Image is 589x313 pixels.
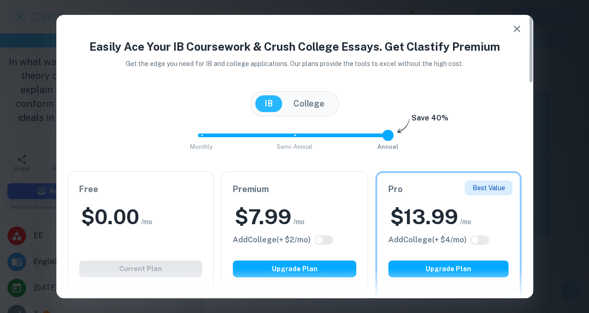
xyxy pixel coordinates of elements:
[412,113,448,128] h6: Save 40%
[79,183,203,196] h6: Free
[460,217,471,227] span: /mo
[397,118,410,134] img: subscription-arrow.svg
[68,38,522,55] h4: Easily Ace Your IB Coursework & Crush College Essays. Get Clastify Premium
[190,143,213,150] span: Monthly
[388,183,509,196] h6: Pro
[472,183,505,193] p: Best Value
[390,203,458,231] h2: $ 13.99
[293,217,305,227] span: /mo
[141,217,152,227] span: /mo
[233,234,311,246] h6: Click to see all the additional College features.
[284,95,334,112] button: College
[81,203,139,231] h2: $ 0.00
[277,143,312,150] span: Semi-Annual
[388,260,509,277] button: Upgrade Plan
[388,234,467,246] h6: Click to see all the additional College features.
[113,59,476,69] p: Get the edge you need for IB and college applications. Our plans provide the tools to excel witho...
[255,95,282,112] button: IB
[233,183,356,196] h6: Premium
[377,143,399,150] span: Annual
[235,203,291,231] h2: $ 7.99
[233,260,356,277] button: Upgrade Plan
